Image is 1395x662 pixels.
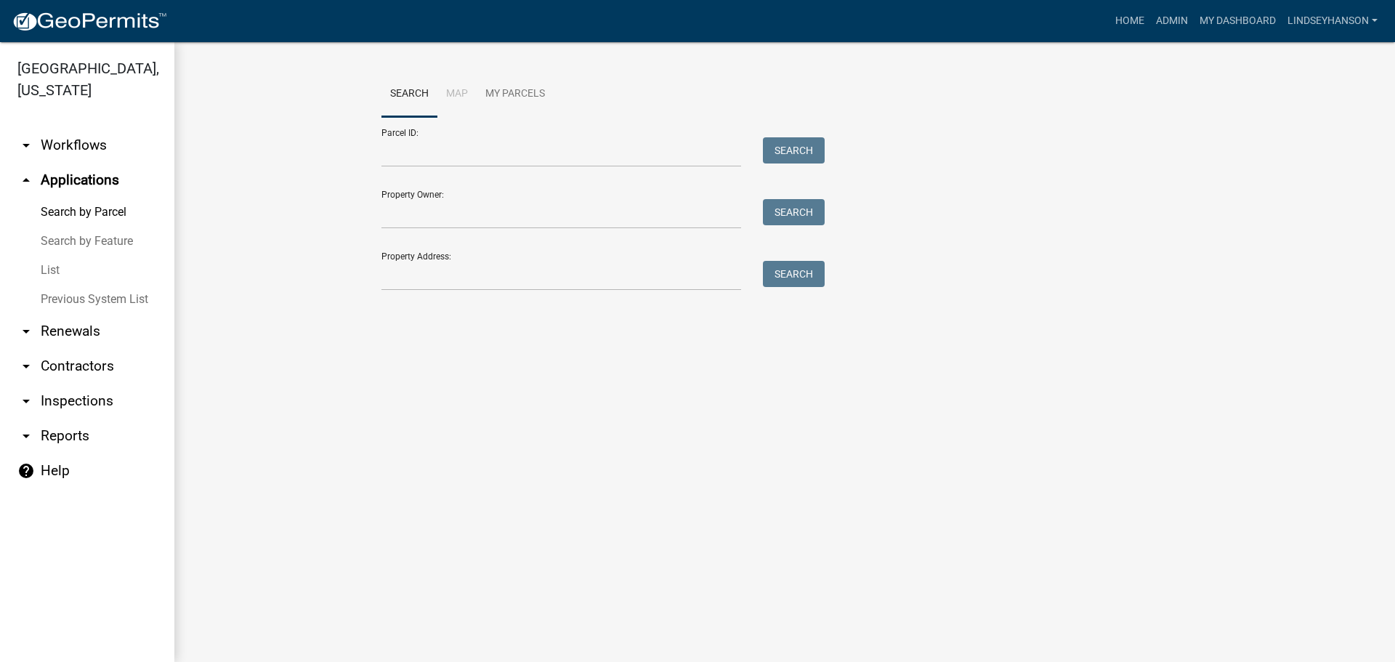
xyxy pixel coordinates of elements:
[381,71,437,118] a: Search
[1194,7,1282,35] a: My Dashboard
[763,137,825,164] button: Search
[17,358,35,375] i: arrow_drop_down
[1282,7,1383,35] a: Lindseyhanson
[477,71,554,118] a: My Parcels
[17,427,35,445] i: arrow_drop_down
[17,323,35,340] i: arrow_drop_down
[17,462,35,480] i: help
[1150,7,1194,35] a: Admin
[763,199,825,225] button: Search
[763,261,825,287] button: Search
[17,392,35,410] i: arrow_drop_down
[17,137,35,154] i: arrow_drop_down
[1109,7,1150,35] a: Home
[17,171,35,189] i: arrow_drop_up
